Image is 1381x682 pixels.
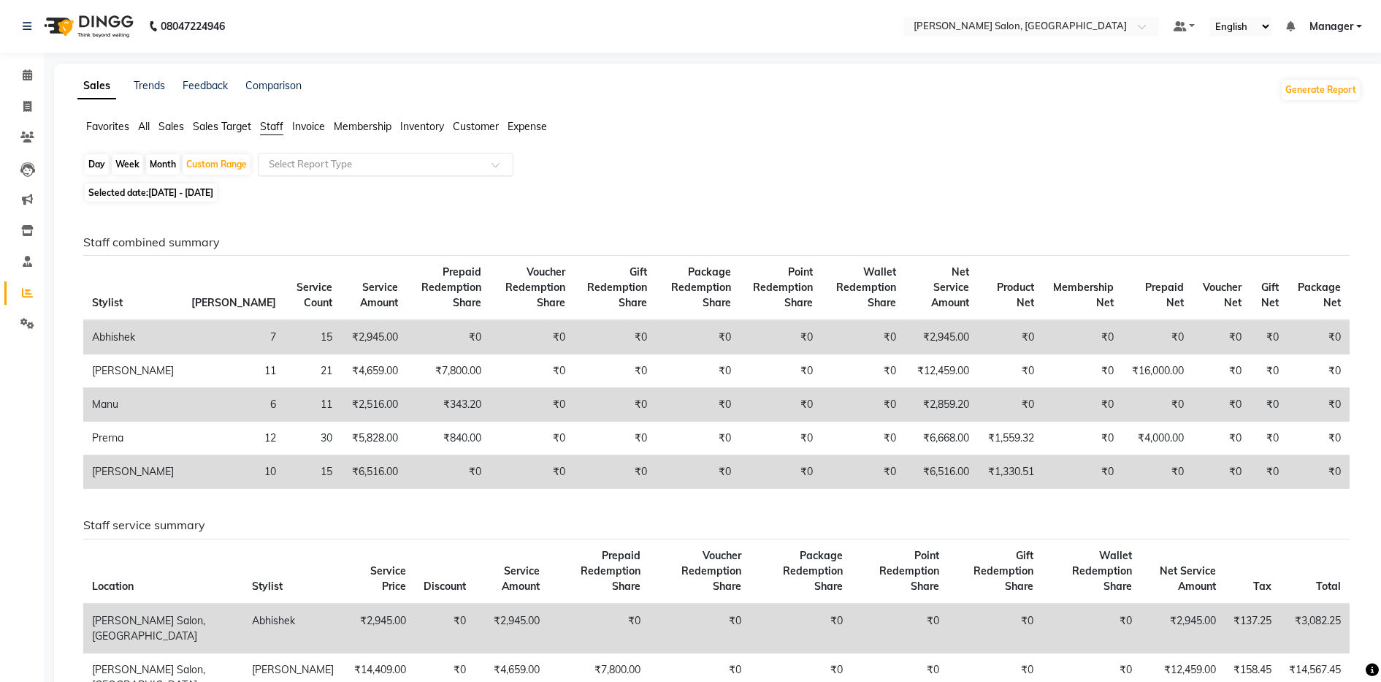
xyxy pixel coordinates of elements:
[424,580,466,593] span: Discount
[822,422,905,455] td: ₹0
[822,455,905,489] td: ₹0
[297,281,332,309] span: Service Count
[656,388,740,422] td: ₹0
[83,320,183,355] td: Abhishek
[740,388,822,422] td: ₹0
[1042,604,1141,653] td: ₹0
[671,265,731,309] span: Package Redemption Share
[978,422,1042,455] td: ₹1,559.32
[905,388,978,422] td: ₹2,859.20
[138,120,150,133] span: All
[146,154,180,175] div: Month
[681,549,741,593] span: Voucher Redemption Share
[978,388,1042,422] td: ₹0
[77,73,116,99] a: Sales
[1250,388,1287,422] td: ₹0
[1043,422,1122,455] td: ₹0
[1072,549,1132,593] span: Wallet Redemption Share
[407,355,490,388] td: ₹7,800.00
[37,6,137,47] img: logo
[1282,80,1360,100] button: Generate Report
[978,455,1042,489] td: ₹1,330.51
[134,79,165,92] a: Trends
[649,604,750,653] td: ₹0
[83,604,243,653] td: [PERSON_NAME] Salon, [GEOGRAPHIC_DATA]
[905,422,978,455] td: ₹6,668.00
[978,355,1042,388] td: ₹0
[508,120,547,133] span: Expense
[83,518,1350,532] h6: Staff service summary
[407,388,490,422] td: ₹343.20
[83,422,183,455] td: Prerna
[587,265,647,309] span: Gift Redemption Share
[245,79,302,92] a: Comparison
[1253,580,1271,593] span: Tax
[158,120,184,133] span: Sales
[161,6,225,47] b: 08047224946
[243,604,343,653] td: Abhishek
[490,320,573,355] td: ₹0
[341,388,408,422] td: ₹2,516.00
[502,564,540,593] span: Service Amount
[1043,455,1122,489] td: ₹0
[905,355,978,388] td: ₹12,459.00
[783,549,843,593] span: Package Redemption Share
[997,281,1034,309] span: Product Net
[92,296,123,309] span: Stylist
[341,355,408,388] td: ₹4,659.00
[1122,320,1193,355] td: ₹0
[1250,422,1287,455] td: ₹0
[490,455,573,489] td: ₹0
[475,604,548,653] td: ₹2,945.00
[574,455,656,489] td: ₹0
[370,564,406,593] span: Service Price
[285,355,341,388] td: 21
[822,355,905,388] td: ₹0
[1288,320,1350,355] td: ₹0
[822,320,905,355] td: ₹0
[931,265,969,309] span: Net Service Amount
[260,120,283,133] span: Staff
[1043,355,1122,388] td: ₹0
[341,320,408,355] td: ₹2,945.00
[836,265,896,309] span: Wallet Redemption Share
[574,355,656,388] td: ₹0
[740,455,822,489] td: ₹0
[1193,355,1250,388] td: ₹0
[753,265,813,309] span: Point Redemption Share
[1288,455,1350,489] td: ₹0
[822,388,905,422] td: ₹0
[656,422,740,455] td: ₹0
[292,120,325,133] span: Invoice
[85,154,109,175] div: Day
[252,580,283,593] span: Stylist
[490,422,573,455] td: ₹0
[740,320,822,355] td: ₹0
[400,120,444,133] span: Inventory
[1043,320,1122,355] td: ₹0
[740,355,822,388] td: ₹0
[86,120,129,133] span: Favorites
[183,355,285,388] td: 11
[343,604,416,653] td: ₹2,945.00
[548,604,649,653] td: ₹0
[407,422,490,455] td: ₹840.00
[656,320,740,355] td: ₹0
[581,549,640,593] span: Prepaid Redemption Share
[360,281,398,309] span: Service Amount
[1288,422,1350,455] td: ₹0
[193,120,251,133] span: Sales Target
[490,388,573,422] td: ₹0
[852,604,948,653] td: ₹0
[1141,604,1225,653] td: ₹2,945.00
[83,455,183,489] td: [PERSON_NAME]
[905,455,978,489] td: ₹6,516.00
[1203,281,1242,309] span: Voucher Net
[879,549,939,593] span: Point Redemption Share
[1193,388,1250,422] td: ₹0
[1250,355,1287,388] td: ₹0
[750,604,852,653] td: ₹0
[973,549,1033,593] span: Gift Redemption Share
[978,320,1042,355] td: ₹0
[341,422,408,455] td: ₹5,828.00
